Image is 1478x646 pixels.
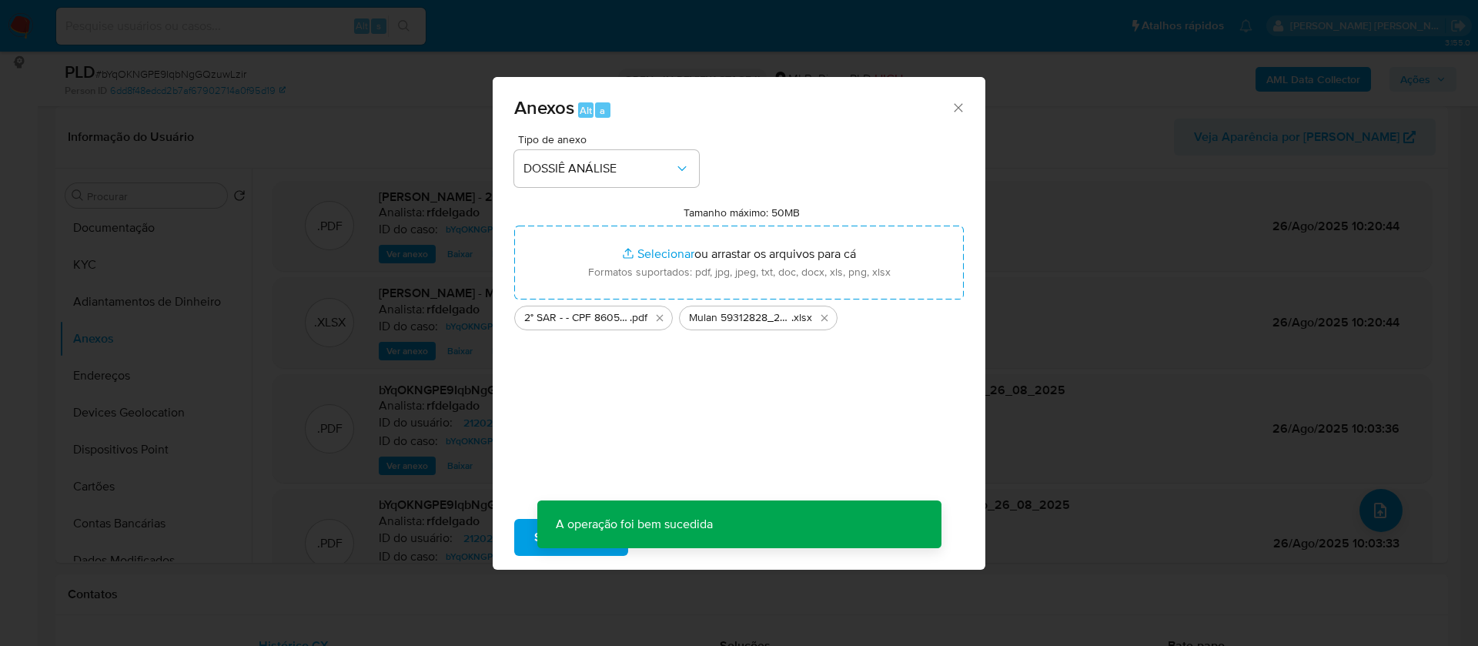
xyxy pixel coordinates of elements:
span: Mulan 59312828_2025_08_25_07_38_35 [689,310,791,326]
span: a [600,103,605,118]
span: 2° SAR - - CPF 86054341200 - DJAIR [PERSON_NAME] [PERSON_NAME] [524,310,630,326]
label: Tamanho máximo: 50MB [684,206,800,219]
span: DOSSIÊ ANÁLISE [523,161,674,176]
span: Cancelar [654,520,704,554]
button: Excluir Mulan 59312828_2025_08_25_07_38_35.xlsx [815,309,834,327]
span: .xlsx [791,310,812,326]
button: Fechar [951,100,965,114]
ul: Arquivos selecionados [514,300,964,330]
span: Tipo de anexo [518,134,703,145]
span: .pdf [630,310,647,326]
span: Subir arquivo [534,520,608,554]
span: Alt [580,103,592,118]
p: A operação foi bem sucedida [537,500,731,548]
button: Subir arquivo [514,519,628,556]
button: DOSSIÊ ANÁLISE [514,150,699,187]
button: Excluir 2° SAR - - CPF 86054341200 - DJAIR MENEZES DA SILVA.pdf [650,309,669,327]
span: Anexos [514,94,574,121]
